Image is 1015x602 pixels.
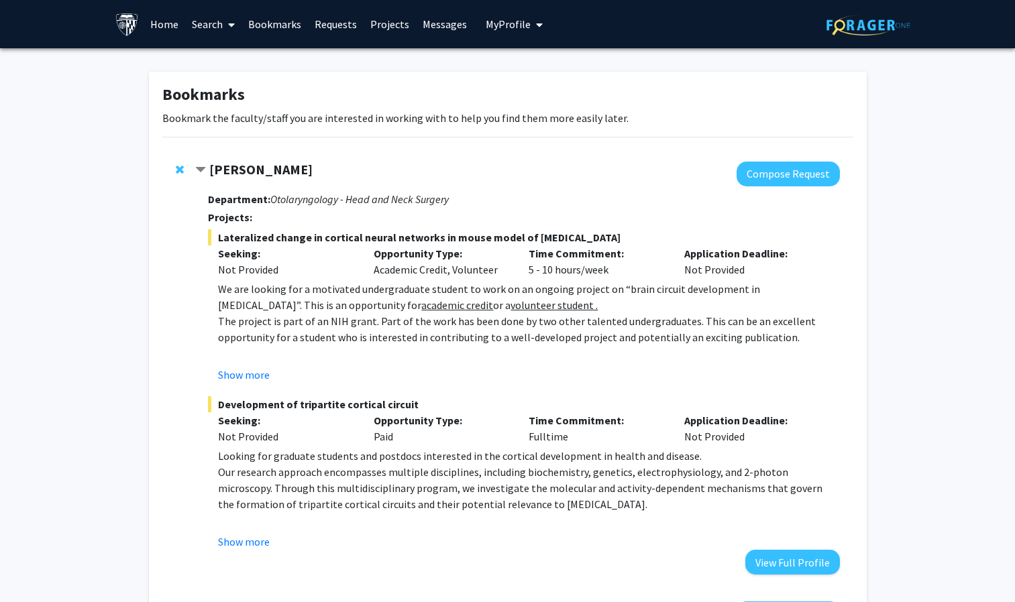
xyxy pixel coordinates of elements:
[176,164,184,175] span: Remove Tara Deemyad from bookmarks
[218,412,354,428] p: Seeking:
[218,367,270,383] button: Show more
[218,534,270,550] button: Show more
[218,428,354,444] div: Not Provided
[218,281,839,313] p: We are looking for a motivated undergraduate student to work on an ongoing project on “brain circ...
[511,298,598,312] u: volunteer student .
[684,245,820,261] p: Application Deadline:
[374,245,509,261] p: Opportunity Type:
[745,550,840,575] button: View Full Profile
[529,245,664,261] p: Time Commitment:
[218,261,354,278] div: Not Provided
[364,1,416,48] a: Projects
[529,412,664,428] p: Time Commitment:
[208,396,839,412] span: Development of tripartite cortical circuit
[218,464,839,512] p: Our research approach encompasses multiple disciplines, including biochemistry, genetics, electro...
[10,542,57,592] iframe: Chat
[218,313,839,345] p: The project is part of an NIH grant. Part of the work has been done by two other talented undergr...
[115,13,139,36] img: Johns Hopkins University Logo
[208,210,252,224] strong: Projects:
[218,245,354,261] p: Seeking:
[162,110,853,126] p: Bookmark the faculty/staff you are interested in working with to help you find them more easily l...
[374,412,509,428] p: Opportunity Type:
[364,412,519,444] div: Paid
[195,165,206,176] span: Contract Tara Deemyad Bookmark
[826,15,910,36] img: ForagerOne Logo
[242,1,308,48] a: Bookmarks
[737,162,840,186] button: Compose Request to Tara Deemyad
[208,192,270,206] strong: Department:
[519,245,674,278] div: 5 - 10 hours/week
[162,85,853,105] h1: Bookmarks
[144,1,185,48] a: Home
[218,448,839,464] p: Looking for graduate students and postdocs interested in the cortical development in health and d...
[421,298,493,312] u: academic credit
[519,412,674,444] div: Fulltime
[308,1,364,48] a: Requests
[270,192,449,206] i: Otolaryngology - Head and Neck Surgery
[416,1,474,48] a: Messages
[486,17,531,31] span: My Profile
[209,161,313,178] strong: [PERSON_NAME]
[364,245,519,278] div: Academic Credit, Volunteer
[674,245,830,278] div: Not Provided
[208,229,839,245] span: Lateralized change in cortical neural networks in mouse model of [MEDICAL_DATA]
[185,1,242,48] a: Search
[674,412,830,444] div: Not Provided
[684,412,820,428] p: Application Deadline:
